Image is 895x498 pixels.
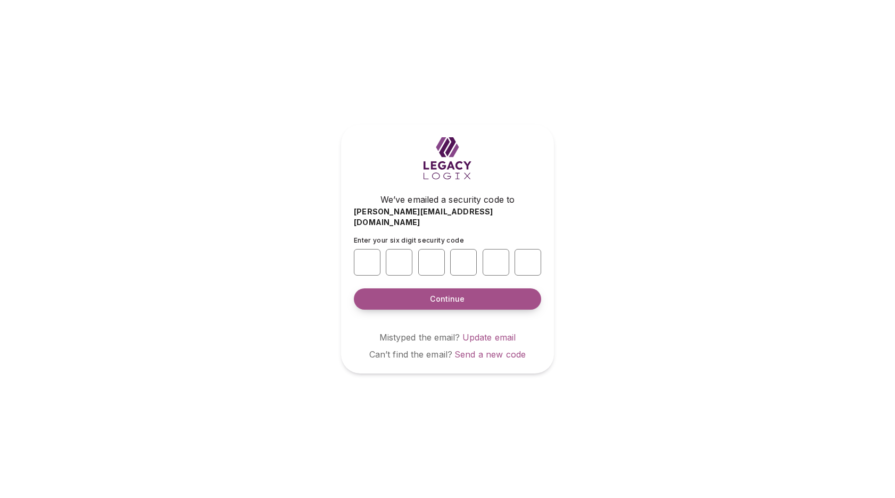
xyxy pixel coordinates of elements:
[380,193,515,206] span: We’ve emailed a security code to
[354,236,464,244] span: Enter your six digit security code
[462,332,516,343] a: Update email
[454,349,526,360] a: Send a new code
[354,288,541,310] button: Continue
[369,349,452,360] span: Can’t find the email?
[354,206,541,228] span: [PERSON_NAME][EMAIL_ADDRESS][DOMAIN_NAME]
[379,332,460,343] span: Mistyped the email?
[430,294,465,304] span: Continue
